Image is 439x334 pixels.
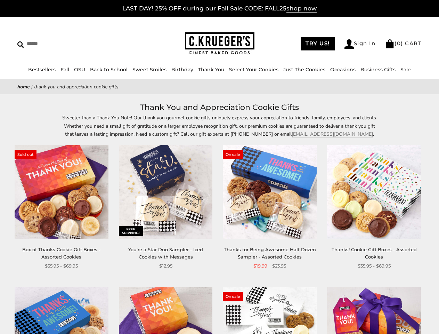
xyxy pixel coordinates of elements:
[185,32,254,55] img: C.KRUEGER'S
[385,39,395,48] img: Bag
[301,37,335,50] a: TRY US!
[22,247,100,260] a: Box of Thanks Cookie Gift Boxes - Assorted Cookies
[15,150,36,159] span: Sold out
[31,83,33,90] span: |
[385,40,422,47] a: (0) CART
[344,39,376,49] a: Sign In
[286,5,317,13] span: shop now
[171,66,193,73] a: Birthday
[90,66,128,73] a: Back to School
[122,5,317,13] a: LAST DAY! 25% OFF during our Fall Sale CODE: FALL25shop now
[17,41,24,48] img: Search
[60,66,69,73] a: Fall
[28,66,56,73] a: Bestsellers
[358,262,391,270] span: $35.95 - $69.95
[330,66,356,73] a: Occasions
[17,83,422,91] nav: breadcrumbs
[15,145,108,239] img: Box of Thanks Cookie Gift Boxes - Assorted Cookies
[344,39,354,49] img: Account
[28,101,411,114] h1: Thank You and Appreciation Cookie Gifts
[332,247,417,260] a: Thanks! Cookie Gift Boxes - Assorted Cookies
[60,114,380,138] p: Sweeter than a Thank You Note! Our thank you gourmet cookie gifts uniquely express your appreciat...
[34,83,119,90] span: Thank You and Appreciation Cookie Gifts
[17,38,110,49] input: Search
[397,40,401,47] span: 0
[223,292,243,301] span: On sale
[132,66,166,73] a: Sweet Smiles
[119,145,213,239] img: You’re a Star Duo Sampler - Iced Cookies with Messages
[198,66,224,73] a: Thank You
[74,66,85,73] a: OSU
[292,131,373,137] a: [EMAIL_ADDRESS][DOMAIN_NAME]
[159,262,172,270] span: $12.95
[327,145,421,239] img: Thanks! Cookie Gift Boxes - Assorted Cookies
[223,145,317,239] img: Thanks for Being Awesome Half Dozen Sampler - Assorted Cookies
[229,66,278,73] a: Select Your Cookies
[283,66,325,73] a: Just The Cookies
[400,66,411,73] a: Sale
[272,262,286,270] span: $23.95
[223,150,243,159] span: On sale
[224,247,316,260] a: Thanks for Being Awesome Half Dozen Sampler - Assorted Cookies
[45,262,78,270] span: $35.95 - $69.95
[17,83,30,90] a: Home
[128,247,203,260] a: You’re a Star Duo Sampler - Iced Cookies with Messages
[253,262,267,270] span: $19.99
[360,66,396,73] a: Business Gifts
